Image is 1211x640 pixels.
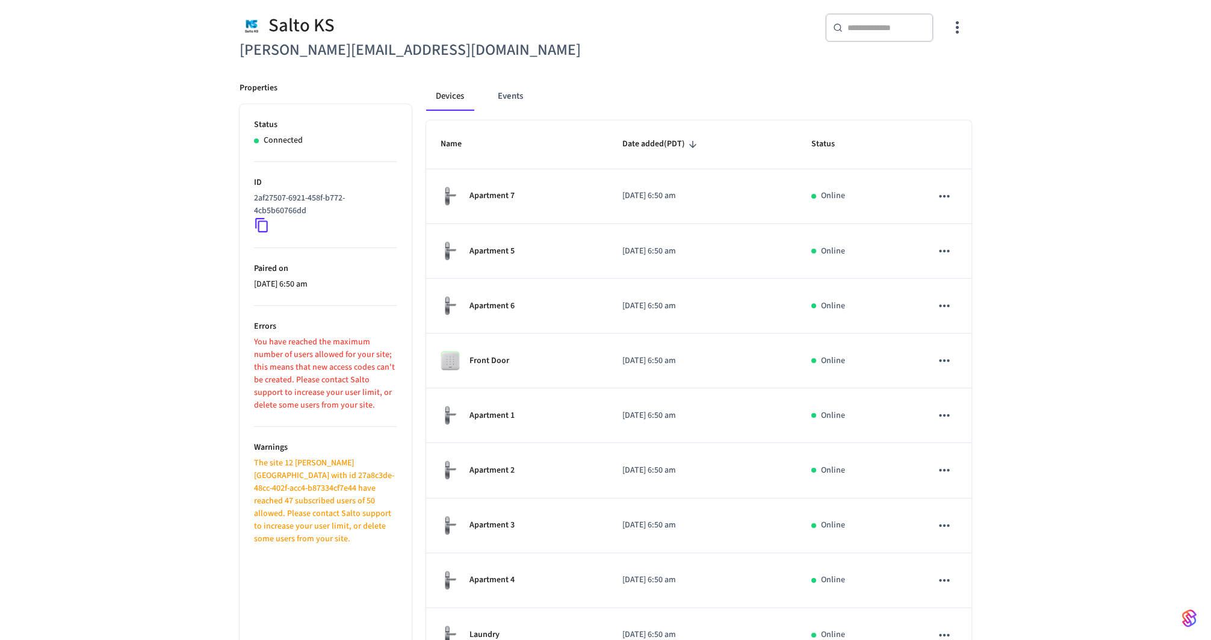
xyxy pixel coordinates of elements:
p: 2af27507-6921-458f-b772-4cb5b60766dd [254,192,392,217]
button: Devices [426,82,474,111]
img: salto_escutcheon_pin [441,570,460,591]
p: Online [821,574,845,586]
p: Apartment 2 [469,464,515,477]
span: Status [811,135,850,154]
img: salto_escutcheon_pin [441,296,460,316]
p: Status [254,119,397,131]
h6: [PERSON_NAME][EMAIL_ADDRESS][DOMAIN_NAME] [240,38,598,63]
p: [DATE] 6:50 am [622,409,782,422]
p: [DATE] 6:50 am [622,355,782,367]
p: Online [821,245,845,258]
p: Online [821,464,845,477]
p: Apartment 5 [469,245,515,258]
p: [DATE] 6:50 am [254,278,397,291]
p: [DATE] 6:50 am [622,245,782,258]
img: salto_escutcheon_pin [441,405,460,426]
p: Properties [240,82,277,95]
span: Name [441,135,477,154]
p: Apartment 1 [469,409,515,422]
p: ID [254,176,397,189]
img: salto_wallreader_pin [441,351,460,370]
p: [DATE] 6:50 am [622,519,782,532]
p: [DATE] 6:50 am [622,190,782,202]
div: connected account tabs [426,82,971,111]
button: Events [488,82,533,111]
p: Connected [264,134,303,147]
p: [DATE] 6:50 am [622,300,782,312]
img: SeamLogoGradient.69752ec5.svg [1182,609,1197,628]
div: Salto KS [240,13,598,38]
p: [DATE] 6:50 am [622,574,782,586]
p: Warnings [254,441,397,454]
p: Online [821,190,845,202]
p: Apartment 3 [469,519,515,532]
p: The site 12 [PERSON_NAME][GEOGRAPHIC_DATA] with id 27a8c3de-48cc-402f-acc4-b87334cf7e44 have reac... [254,457,397,545]
p: [DATE] 6:50 am [622,464,782,477]
p: Apartment 7 [469,190,515,202]
p: Online [821,409,845,422]
img: Salto KS Logo [240,13,264,38]
p: Paired on [254,263,397,275]
p: Online [821,519,845,532]
p: Online [821,355,845,367]
p: Online [821,300,845,312]
img: salto_escutcheon_pin [441,460,460,480]
p: Apartment 6 [469,300,515,312]
img: salto_escutcheon_pin [441,241,460,261]
p: You have reached the maximum number of users allowed for your site; this means that new access co... [254,336,397,412]
p: Front Door [469,355,509,367]
img: salto_escutcheon_pin [441,515,460,536]
p: Apartment 4 [469,574,515,586]
p: Errors [254,320,397,333]
span: Date added(PDT) [622,135,701,154]
img: salto_escutcheon_pin [441,186,460,207]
